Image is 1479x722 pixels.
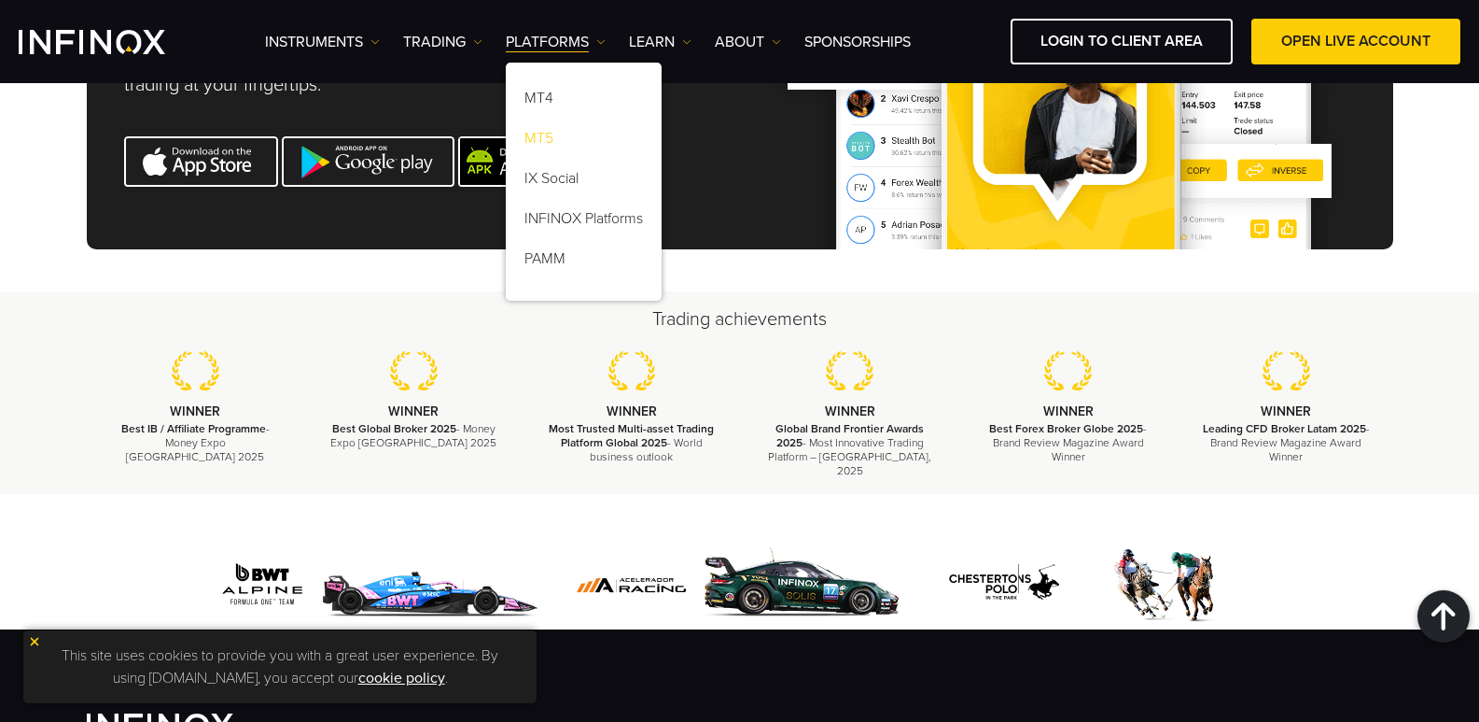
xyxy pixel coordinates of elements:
p: - World business outlook [546,422,718,465]
a: Learn [629,31,691,53]
a: PAMM [506,242,662,282]
a: ABOUT [715,31,781,53]
a: INFINOX Platforms [506,202,662,242]
strong: Global Brand Frontier Awards 2025 [775,422,924,449]
strong: WINNER [170,403,220,419]
a: OPEN LIVE ACCOUNT [1251,19,1460,64]
a: cookie policy [358,669,445,687]
p: - Brand Review Magazine Award Winner [983,422,1154,465]
a: Android Link [282,136,454,205]
p: - Brand Review Magazine Award Winner [1200,422,1372,465]
a: Android APK [458,136,608,205]
p: - Most Innovative Trading Platform – [GEOGRAPHIC_DATA], 2025 [764,422,936,479]
a: INFINOX Logo [19,30,209,54]
strong: Leading CFD Broker Latam 2025 [1203,422,1366,435]
strong: WINNER [388,403,439,419]
strong: Best Global Broker 2025 [332,422,456,435]
h2: Trading achievements [87,306,1393,333]
a: IOS Link [124,136,278,205]
strong: WINNER [825,403,875,419]
strong: WINNER [1261,403,1311,419]
a: LOGIN TO CLIENT AREA [1011,19,1233,64]
p: This site uses cookies to provide you with a great user experience. By using [DOMAIN_NAME], you a... [33,640,527,694]
a: TRADING [403,31,482,53]
a: MT4 [506,81,662,121]
img: yellow close icon [28,635,41,648]
a: PLATFORMS [506,31,606,53]
p: - Money Expo [GEOGRAPHIC_DATA] 2025 [328,422,499,450]
strong: WINNER [607,403,657,419]
strong: WINNER [1043,403,1094,419]
a: Instruments [265,31,380,53]
p: - Money Expo [GEOGRAPHIC_DATA] 2025 [110,422,282,465]
strong: Best Forex Broker Globe 2025 [989,422,1143,435]
strong: Best IB / Affiliate Programme [121,422,266,435]
a: IX Social [506,162,662,202]
a: MT5 [506,121,662,162]
strong: Most Trusted Multi-asset Trading Platform Global 2025 [549,422,714,449]
a: SPONSORSHIPS [804,31,911,53]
